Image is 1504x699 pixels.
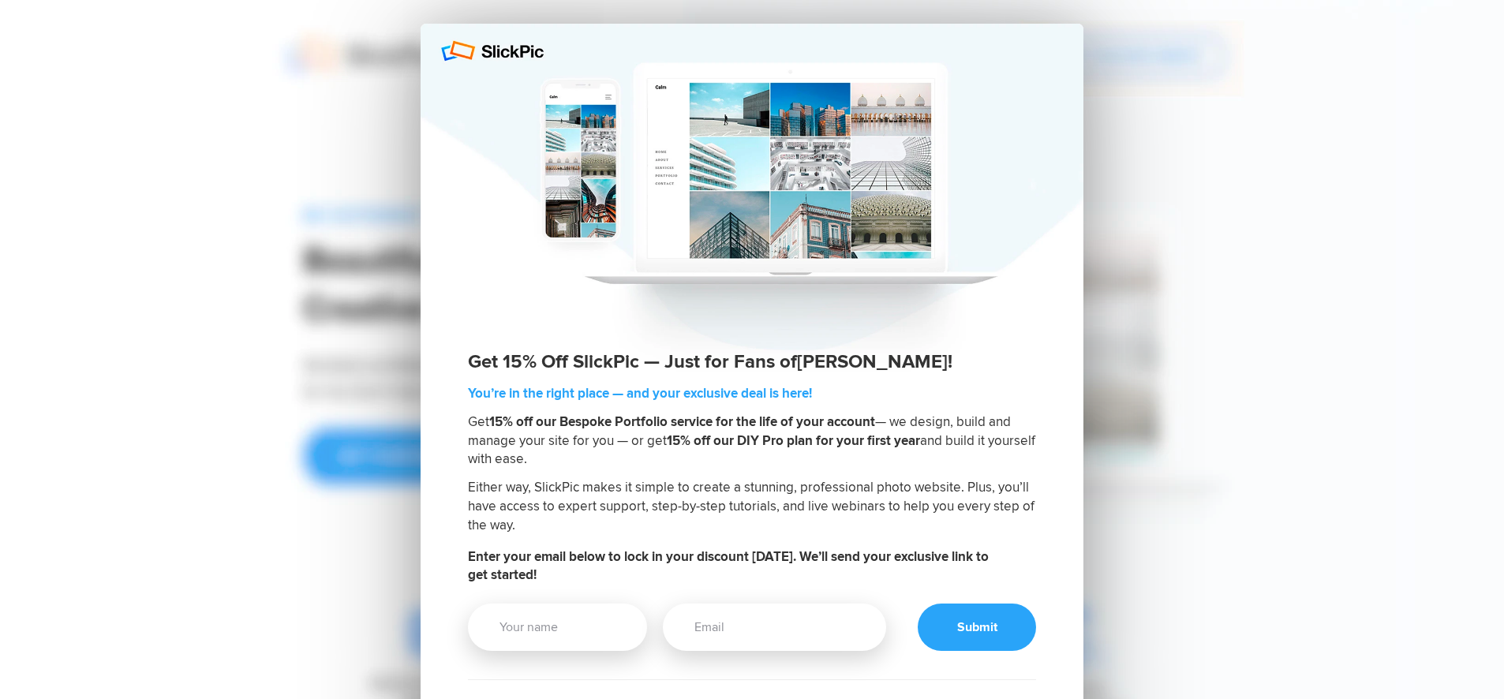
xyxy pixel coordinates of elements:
[489,413,875,430] b: 15% off our Bespoke Portfolio service for the life of your account
[797,350,948,373] span: [PERSON_NAME]
[468,348,1036,376] p: Get 15% Off SlickPic — Just for Fans of !
[468,384,1036,535] h2: Get — we design, build and manage your site for you — or get and build it yourself with ease. Eit...
[468,385,812,402] b: You’re in the right place — and your exclusive deal is here!
[667,432,920,449] b: 15% off our DIY Pro plan for your first year
[468,548,989,584] b: Enter your email below to lock in your discount [DATE]. We’ll send your exclusive link to get sta...
[468,604,647,651] input: Your name
[663,604,886,651] input: Email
